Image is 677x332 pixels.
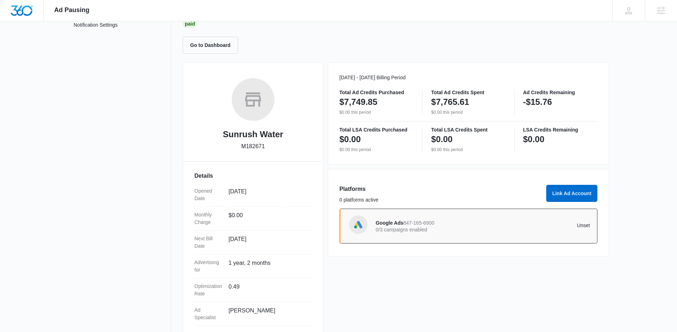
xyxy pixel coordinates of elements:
[229,235,306,250] dd: [DATE]
[229,211,306,226] dd: $0.00
[403,220,434,226] span: 847-165-6900
[339,134,361,145] p: $0.00
[339,109,414,116] p: $0.00 this period
[339,127,414,132] p: Total LSA Credits Purchased
[523,96,552,108] p: -$15.76
[183,37,238,54] button: Go to Dashboard
[431,90,505,95] p: Total Ad Credits Spent
[194,207,312,231] div: Monthly Charge$0.00
[194,172,312,180] h3: Details
[194,283,223,298] dt: Optimization Rate
[194,278,312,302] div: Optimization Rate0.49
[54,6,90,14] span: Ad Pausing
[376,227,483,232] p: 0/3 campaigns enabled
[229,259,306,274] dd: 1 year, 2 months
[523,127,597,132] p: LSA Credits Remaining
[229,187,306,202] dd: [DATE]
[194,211,223,226] dt: Monthly Charge
[546,185,597,202] button: Link Ad Account
[74,21,118,31] a: Notification Settings
[339,185,542,193] h3: Platforms
[339,146,414,153] p: $0.00 this period
[339,90,414,95] p: Total Ad Credits Purchased
[194,259,223,274] dt: Advertising for
[229,306,306,321] dd: [PERSON_NAME]
[194,231,312,255] div: Next Bill Date[DATE]
[431,134,452,145] p: $0.00
[376,220,403,226] span: Google Ads
[339,96,377,108] p: $7,749.85
[183,42,242,48] a: Go to Dashboard
[183,20,197,28] div: Paid
[431,127,505,132] p: Total LSA Credits Spent
[194,187,223,202] dt: Opened Date
[339,209,597,243] a: Google AdsGoogle Ads847-165-69000/3 campaigns enabledUnset
[194,255,312,278] div: Advertising for1 year, 2 months
[194,306,223,321] dt: Ad Specialist
[339,74,597,81] p: [DATE] - [DATE] Billing Period
[431,146,505,153] p: $0.00 this period
[241,142,265,151] p: M182671
[223,128,283,141] h2: Sunrush Water
[523,90,597,95] p: Ad Credits Remaining
[194,302,312,326] div: Ad Specialist[PERSON_NAME]
[523,134,544,145] p: $0.00
[431,96,469,108] p: $7,765.61
[229,283,306,298] dd: 0.49
[194,183,312,207] div: Opened Date[DATE]
[339,196,542,204] p: 0 platforms active
[194,235,223,250] dt: Next Bill Date
[431,109,505,116] p: $0.00 this period
[353,219,364,230] img: Google Ads
[483,223,590,228] p: Unset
